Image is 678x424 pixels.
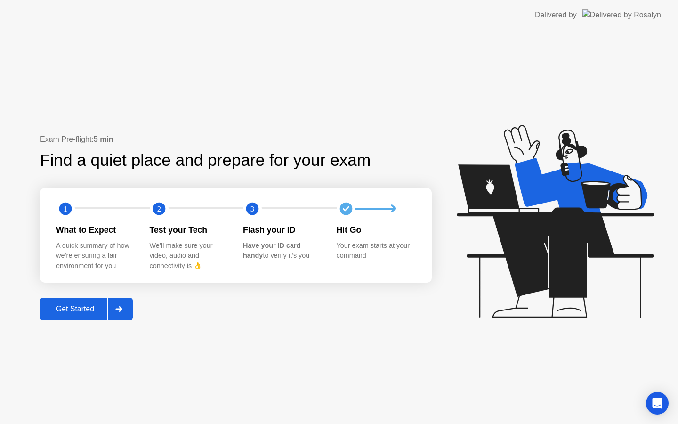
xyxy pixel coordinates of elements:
[40,298,133,320] button: Get Started
[243,242,300,260] b: Have your ID card handy
[646,392,669,415] div: Open Intercom Messenger
[40,134,432,145] div: Exam Pre-flight:
[337,224,415,236] div: Hit Go
[157,204,161,213] text: 2
[243,241,322,261] div: to verify it’s you
[43,305,107,313] div: Get Started
[150,241,228,271] div: We’ll make sure your video, audio and connectivity is 👌
[56,241,135,271] div: A quick summary of how we’re ensuring a fair environment for you
[582,9,661,20] img: Delivered by Rosalyn
[243,224,322,236] div: Flash your ID
[250,204,254,213] text: 3
[535,9,577,21] div: Delivered by
[337,241,415,261] div: Your exam starts at your command
[64,204,67,213] text: 1
[40,148,372,173] div: Find a quiet place and prepare for your exam
[94,135,113,143] b: 5 min
[150,224,228,236] div: Test your Tech
[56,224,135,236] div: What to Expect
